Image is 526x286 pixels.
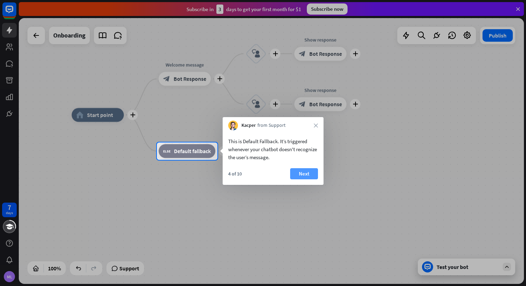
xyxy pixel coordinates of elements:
[228,137,318,161] div: This is Default Fallback. It’s triggered whenever your chatbot doesn't recognize the user’s message.
[174,148,211,155] span: Default fallback
[257,122,286,129] span: from Support
[290,168,318,179] button: Next
[6,3,26,24] button: Open LiveChat chat widget
[241,122,256,129] span: Kacper
[228,171,242,177] div: 4 of 10
[314,123,318,128] i: close
[163,148,170,155] i: block_fallback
